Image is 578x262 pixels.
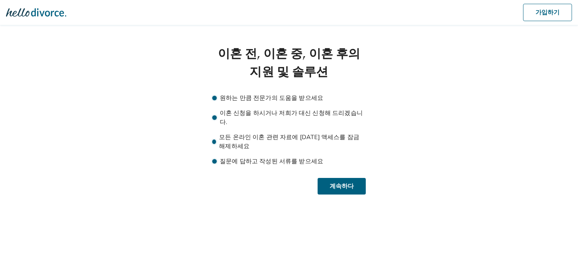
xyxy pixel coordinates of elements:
[220,109,363,126] font: 이혼 신청을 하시거나 저희가 대신 신청해 드리겠습니다.
[535,8,560,17] font: 가입하기
[330,182,354,190] font: 계속하다
[219,133,359,150] font: 모든 온라인 이혼 관련 자료에 [DATE] 액세스를 잠금 해제하세요
[318,178,366,195] button: 계속하다
[218,45,360,81] font: 이혼 전, 이혼 중, 이혼 후의 지원 및 솔루션
[220,157,323,165] font: 질문에 답하고 작성된 서류를 받으세요
[523,4,572,21] button: 가입하기
[220,94,323,102] font: 원하는 만큼 전문가의 도움을 받으세요
[6,5,66,20] img: 안녕하세요 이혼 로고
